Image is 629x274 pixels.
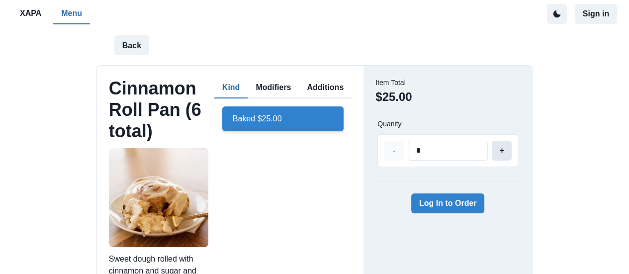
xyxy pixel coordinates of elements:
dt: Item Total [375,78,412,88]
dd: $25.00 [375,88,412,106]
p: XAPA [20,7,41,19]
button: Sign in [575,4,617,24]
button: Back [114,35,149,55]
div: Baked $25.00 [222,106,344,131]
button: active dark theme mode [547,4,567,24]
button: - [384,141,404,161]
p: Menu [61,7,82,19]
h2: Cinnamon Roll Pan (6 total) [109,78,208,142]
button: Additions [299,78,352,98]
button: Modifiers [248,78,299,98]
img: original.jpeg [109,148,208,248]
button: Kind [214,78,248,98]
button: + [492,141,512,161]
button: Log In to Order [411,193,485,213]
p: Quanity [377,120,401,128]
